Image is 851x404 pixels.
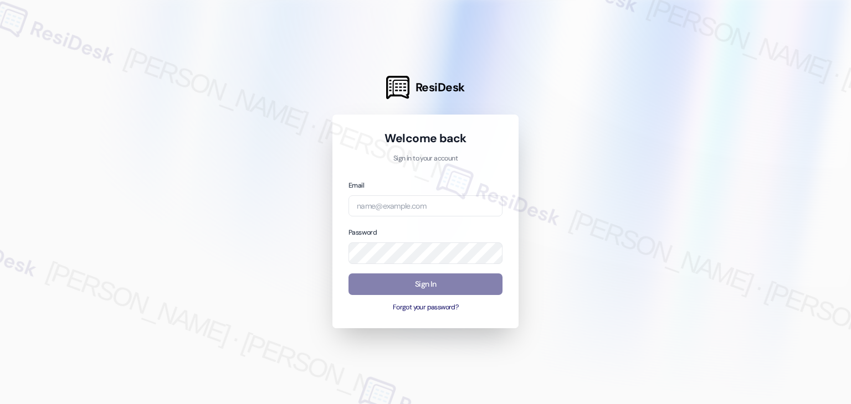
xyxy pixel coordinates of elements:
button: Forgot your password? [348,303,503,313]
h1: Welcome back [348,131,503,146]
p: Sign in to your account [348,154,503,164]
img: ResiDesk Logo [386,76,409,99]
button: Sign In [348,273,503,295]
input: name@example.com [348,195,503,217]
label: Email [348,181,364,190]
label: Password [348,228,377,237]
span: ResiDesk [416,80,465,95]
